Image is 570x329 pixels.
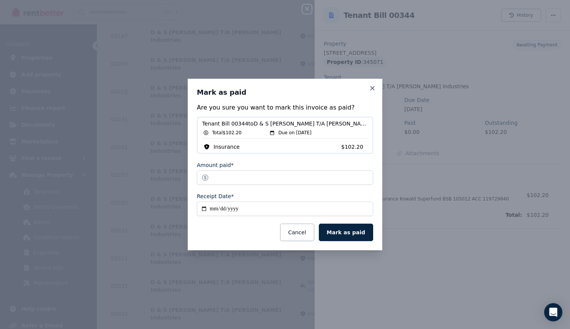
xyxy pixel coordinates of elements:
[214,143,240,151] span: Insurance
[197,103,373,112] p: Are you sure you want to mark this invoice as paid?
[197,161,234,169] label: Amount paid*
[280,224,314,241] button: Cancel
[202,120,368,127] span: Tenant Bill 00344 to D & S [PERSON_NAME] T/A [PERSON_NAME] Industries
[278,130,311,136] span: Due on [DATE]
[197,88,373,97] h3: Mark as paid
[319,224,373,241] button: Mark as paid
[341,143,368,151] span: $102.20
[212,130,242,136] span: Total $102.20
[544,303,562,321] div: Open Intercom Messenger
[197,192,234,200] label: Receipt Date*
